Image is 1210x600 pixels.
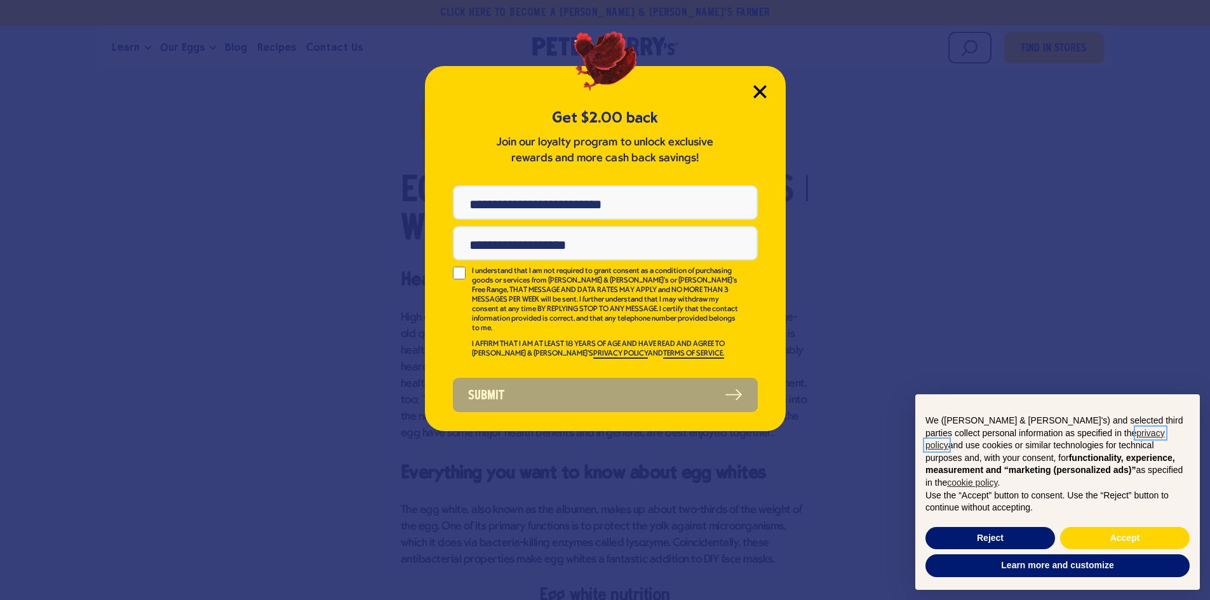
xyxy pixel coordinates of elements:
button: Learn more and customize [925,554,1190,577]
h5: Get $2.00 back [453,107,758,128]
a: cookie policy [947,477,997,488]
p: Use the “Accept” button to consent. Use the “Reject” button to continue without accepting. [925,490,1190,514]
p: I understand that I am not required to grant consent as a condition of purchasing goods or servic... [472,267,740,333]
p: Join our loyalty program to unlock exclusive rewards and more cash back savings! [494,135,716,166]
a: privacy policy [925,428,1165,451]
a: TERMS OF SERVICE. [663,350,724,359]
p: We ([PERSON_NAME] & [PERSON_NAME]'s) and selected third parties collect personal information as s... [925,415,1190,490]
p: I AFFIRM THAT I AM AT LEAST 18 YEARS OF AGE AND HAVE READ AND AGREE TO [PERSON_NAME] & [PERSON_NA... [472,340,740,359]
button: Submit [453,378,758,412]
a: PRIVACY POLICY [593,350,648,359]
button: Close Modal [753,85,767,98]
button: Reject [925,527,1055,550]
button: Accept [1060,527,1190,550]
input: I understand that I am not required to grant consent as a condition of purchasing goods or servic... [453,267,466,279]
